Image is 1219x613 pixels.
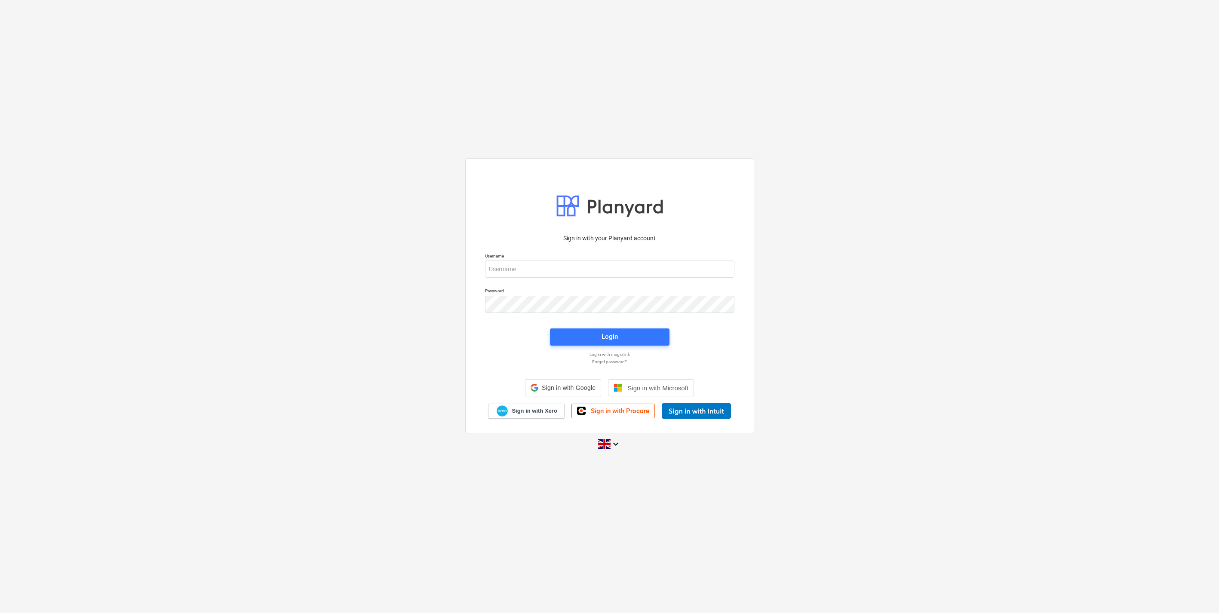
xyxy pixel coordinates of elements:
span: Sign in with Microsoft [627,384,688,392]
div: Sign in with Google [525,379,601,396]
i: keyboard_arrow_down [611,439,621,449]
img: Microsoft logo [614,383,622,392]
img: Xero logo [497,405,508,417]
div: Login [602,331,618,342]
span: Sign in with Xero [512,407,557,415]
p: Password [485,288,734,295]
a: Log in with magic link [481,352,739,357]
p: Username [485,253,734,261]
button: Login [550,328,669,346]
a: Forgot password? [481,359,739,365]
input: Username [485,261,734,278]
a: Sign in with Xero [488,404,565,419]
a: Sign in with Procore [571,404,655,418]
p: Sign in with your Planyard account [485,234,734,243]
span: Sign in with Google [542,384,596,391]
span: Sign in with Procore [591,407,649,415]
